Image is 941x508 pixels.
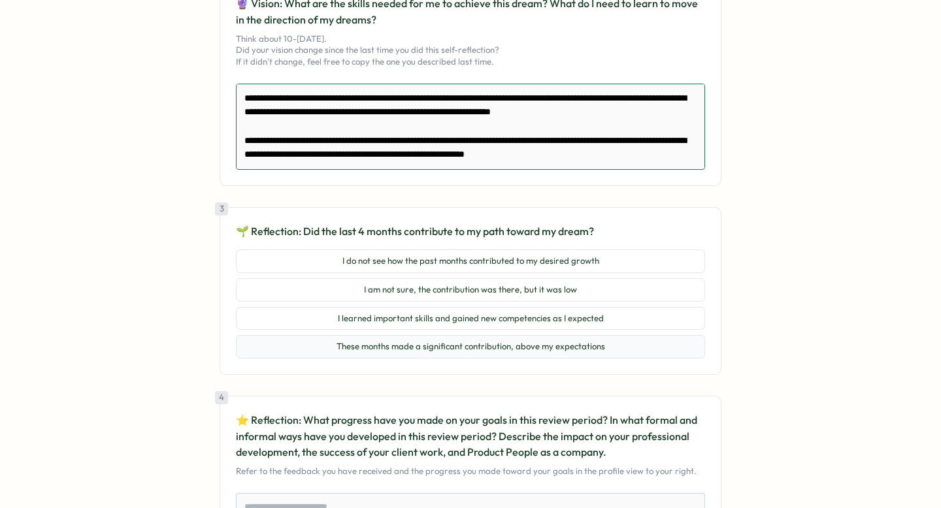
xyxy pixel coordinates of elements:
p: 🌱 Reflection: Did the last 4 months contribute to my path toward my dream? [236,223,705,240]
button: I do not see how the past months contributed to my desired growth [236,249,705,273]
div: 4 [215,391,228,404]
p: Refer to the feedback you have received and the progress you made toward your goals in the profil... [236,466,705,477]
div: 3 [215,202,228,215]
button: I learned important skills and gained new competencies as I expected [236,307,705,330]
p: ⭐️ Reflection: What progress have you made on your goals in this review period? In what formal an... [236,412,705,460]
p: Think about 10-[DATE]. Did your vision change since the last time you did this self-reflection? I... [236,33,705,68]
button: I am not sure, the contribution was there, but it was low [236,278,705,302]
button: These months made a significant contribution, above my expectations [236,335,705,358]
